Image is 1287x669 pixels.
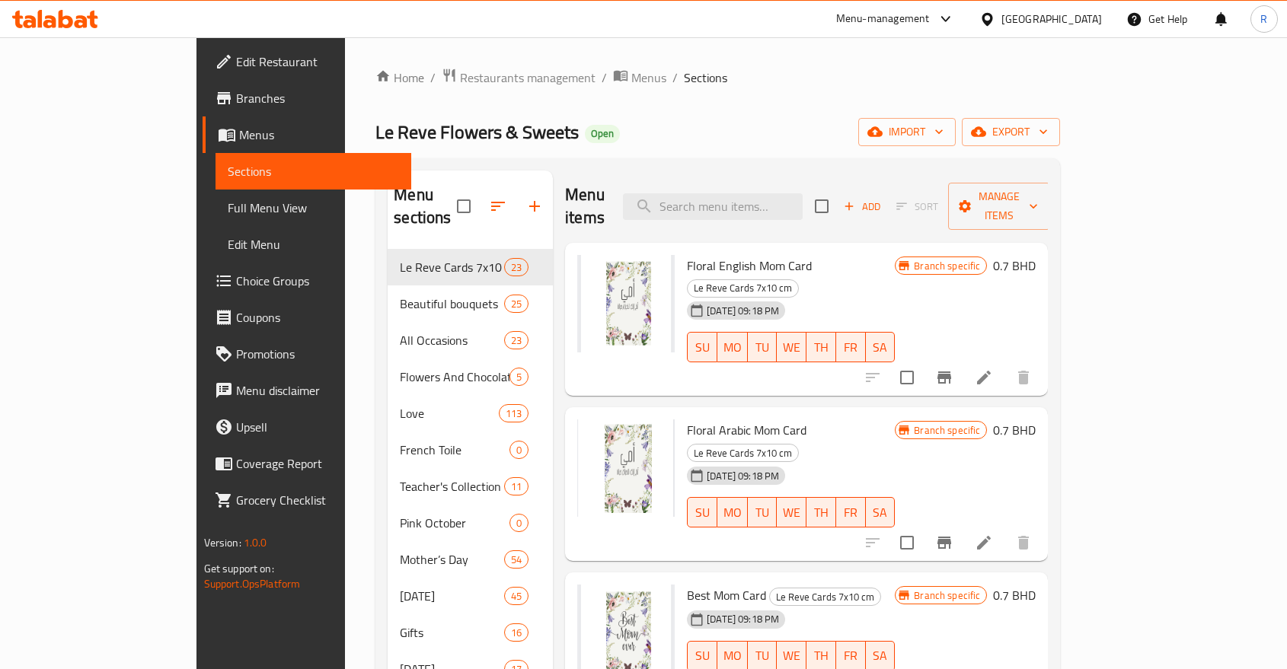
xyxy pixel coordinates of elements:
button: MO [717,497,748,527]
span: 0 [510,516,528,530]
span: MO [723,336,742,358]
span: [DATE] 09:18 PM [701,469,785,483]
button: SA [866,332,896,362]
div: Le Reve Cards 7x10 cm [687,444,799,462]
span: TU [754,502,771,524]
a: Edit menu item [975,368,993,387]
span: 23 [505,260,528,275]
a: Menus [613,68,666,88]
button: delete [1005,359,1042,396]
div: items [504,623,529,642]
span: SU [694,502,711,524]
button: TU [748,497,778,527]
span: Floral Arabic Mom Card [687,419,806,441]
span: Le Reve Flowers & Sweets [375,115,579,149]
button: TU [748,332,778,362]
span: Coverage Report [236,454,399,473]
span: TH [813,645,830,667]
a: Sections [216,153,411,190]
div: Flowers And Chocolate5 [388,358,553,395]
span: SA [872,336,889,358]
button: delete [1005,524,1042,561]
span: Grocery Checklist [236,491,399,509]
span: All Occasions [400,331,503,349]
div: items [504,331,529,349]
span: Version: [204,533,241,553]
div: Mother’s Day54 [388,541,553,578]
span: 25 [505,297,528,311]
span: TH [813,336,830,358]
button: FR [836,497,866,527]
a: Menus [203,116,411,153]
span: SU [694,336,711,358]
span: Open [585,127,620,140]
h6: 0.7 BHD [993,585,1036,606]
li: / [602,68,607,87]
div: Pink October0 [388,505,553,541]
button: SA [866,497,896,527]
span: Love [400,404,498,422]
span: Le Reve Cards 7x10 cm [688,444,798,462]
span: Branch specific [908,259,986,273]
button: FR [836,332,866,362]
span: WE [783,645,800,667]
span: 23 [505,333,528,348]
span: Le Reve Cards 7x10 cm [688,279,798,297]
span: 45 [505,589,528,604]
span: Coupons [236,308,399,327]
span: Beautiful bouquets [400,295,503,313]
span: SU [694,645,711,667]
span: French Toile [400,441,509,459]
span: Select all sections [448,190,480,222]
span: Le Reve Cards 7x10 cm [770,588,880,606]
a: Branches [203,80,411,116]
button: Branch-specific-item [926,359,963,396]
span: Teacher's Collection [400,477,503,495]
a: Grocery Checklist [203,482,411,518]
span: MO [723,645,742,667]
span: 113 [500,406,528,421]
span: [DATE] 09:18 PM [701,304,785,318]
span: Menus [239,126,399,144]
span: WE [783,502,800,524]
button: MO [717,332,748,362]
span: TU [754,645,771,667]
div: items [509,514,529,532]
div: Gifts16 [388,614,553,651]
nav: breadcrumb [375,68,1060,88]
span: 11 [505,479,528,494]
span: 0 [510,443,528,457]
span: R [1260,11,1267,27]
span: [DATE] 09:18 PM [701,612,785,626]
button: SU [687,497,717,527]
a: Edit menu item [975,534,993,552]
span: Floral English Mom Card [687,254,812,277]
a: Support.OpsPlatform [204,574,301,594]
a: Coupons [203,299,411,336]
div: items [504,550,529,569]
div: Le Reve Cards 7x10 cm [400,258,503,276]
button: SU [687,332,717,362]
div: items [504,477,529,495]
span: Flowers And Chocolate [400,368,509,386]
button: import [858,118,956,146]
span: Restaurants management [460,68,596,87]
span: Mother’s Day [400,550,503,569]
button: TH [806,332,836,362]
input: search [623,193,803,220]
span: Select section [806,190,838,222]
a: Restaurants management [442,68,596,88]
a: Edit Restaurant [203,43,411,80]
div: [DATE]45 [388,578,553,614]
span: [DATE] [400,587,503,605]
div: Teacher's Collection11 [388,468,553,505]
button: WE [777,497,806,527]
span: TU [754,336,771,358]
button: Manage items [948,183,1050,230]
